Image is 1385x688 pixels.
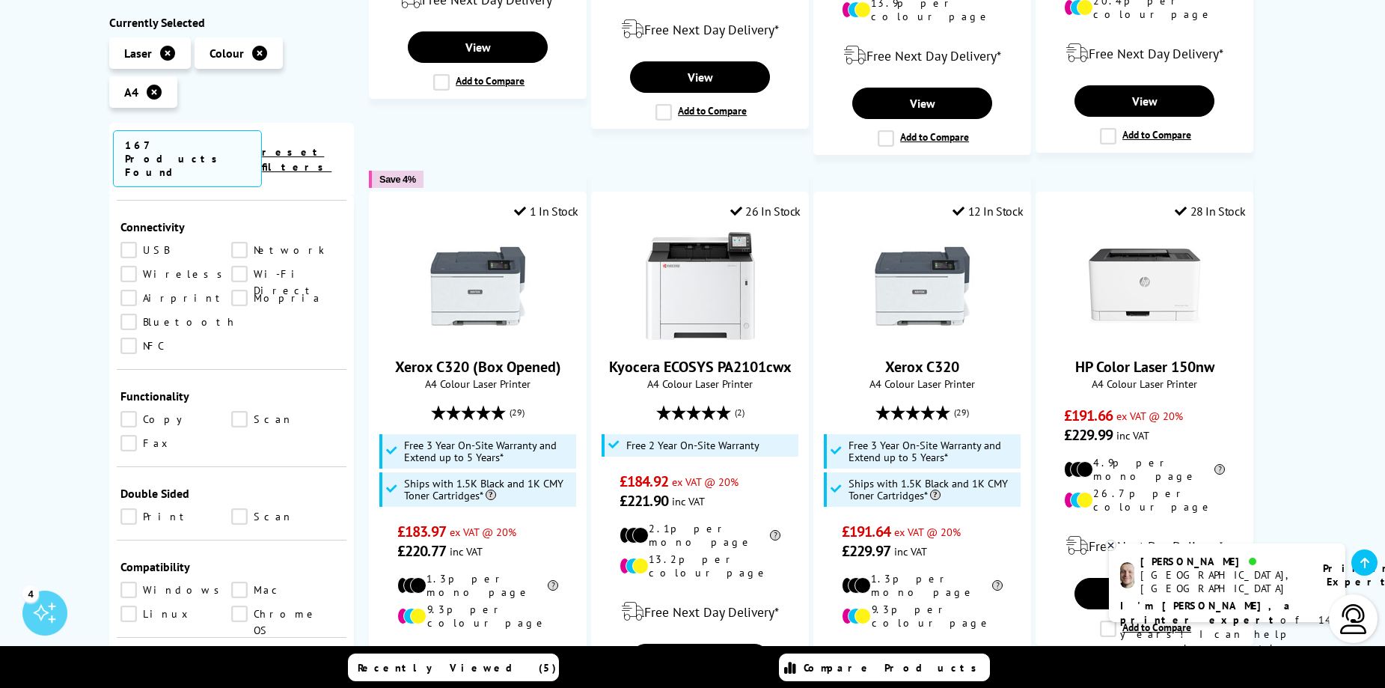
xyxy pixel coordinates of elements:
li: 26.7p per colour page [1064,487,1225,514]
span: inc VAT [450,544,483,558]
div: 28 In Stock [1175,204,1245,219]
img: user-headset-light.svg [1339,604,1369,634]
a: Mopria [231,290,343,306]
a: View [630,644,769,675]
span: ex VAT @ 20% [672,475,739,489]
div: 12 In Stock [953,204,1023,219]
span: Free 2 Year On-Site Warranty [626,439,759,451]
a: View [852,88,991,119]
div: modal_delivery [599,591,801,633]
a: Copy [120,411,232,427]
div: Functionality [120,389,343,404]
span: A4 [124,85,138,100]
img: Kyocera ECOSYS PA2101cwx [644,230,756,342]
a: View [408,31,547,63]
span: inc VAT [894,544,927,558]
img: ashley-livechat.png [1120,562,1134,588]
div: Connectivity [120,219,343,234]
div: modal_delivery [599,8,801,50]
span: £184.92 [620,472,668,491]
a: Xerox C320 [866,330,979,345]
a: Wi-Fi Direct [231,266,343,282]
div: Currently Selected [109,15,355,30]
li: 9.3p per colour page [397,603,558,630]
a: View [1074,578,1214,609]
a: Scan [231,508,343,525]
span: Compare Products [804,661,985,675]
span: (29) [510,398,525,427]
div: 26 In Stock [730,204,801,219]
label: Add to Compare [1100,621,1191,637]
a: Xerox C320 (Box Opened) [422,330,534,345]
a: HP Color Laser 150nw [1075,357,1214,377]
a: Xerox C320 (Box Opened) [395,357,561,377]
span: Ships with 1.5K Black and 1K CMY Toner Cartridges* [849,478,1018,502]
span: Free 3 Year On-Site Warranty and Extend up to 5 Years* [404,439,573,463]
a: Print [120,508,232,525]
a: Recently Viewed (5) [348,654,559,681]
a: reset filters [262,145,331,174]
span: inc VAT [672,494,705,508]
img: Xerox C320 (Box Opened) [422,230,534,342]
span: 167 Products Found [113,130,263,187]
span: £229.97 [842,541,890,561]
a: HP Color Laser 150nw [1089,330,1201,345]
a: Kyocera ECOSYS PA2101cwx [644,330,756,345]
span: Ships with 1.5K Black and 1K CMY Toner Cartridges* [404,478,573,502]
span: inc VAT [1116,428,1149,442]
a: Bluetooth [120,314,237,330]
a: View [1074,85,1214,117]
div: [PERSON_NAME] [1140,555,1304,568]
p: of 14 years! I can help you choose the right product [1120,599,1334,670]
div: modal_delivery [1044,32,1245,74]
span: A4 Colour Laser Printer [1044,377,1245,391]
b: I'm [PERSON_NAME], a printer expert [1120,599,1294,627]
button: Save 4% [369,171,423,188]
div: modal_delivery [1044,525,1245,567]
span: Colour [210,46,244,61]
li: 4.9p per mono page [1064,456,1225,483]
label: Add to Compare [878,130,969,147]
li: 1.3p per mono page [397,572,558,599]
a: Windows [120,582,232,598]
label: Add to Compare [655,104,747,121]
a: Mac [231,582,343,598]
a: Linux [120,606,232,622]
div: 1 In Stock [514,204,578,219]
a: Network [231,242,343,258]
a: Wireless [120,266,232,282]
label: Add to Compare [433,74,525,91]
span: £229.99 [1064,425,1113,445]
a: NFC [120,338,232,354]
a: Airprint [120,290,232,306]
span: £191.66 [1064,406,1113,425]
span: A4 Colour Laser Printer [599,377,801,391]
span: Recently Viewed (5) [358,661,557,675]
span: A4 Colour Laser Printer [377,377,578,391]
span: (2) [735,398,745,427]
span: Free 3 Year On-Site Warranty and Extend up to 5 Years* [849,439,1018,463]
div: Compatibility [120,559,343,574]
span: Save 4% [379,174,415,185]
img: HP Color Laser 150nw [1089,230,1201,342]
span: Laser [124,46,152,61]
label: Add to Compare [1100,128,1191,144]
a: Kyocera ECOSYS PA2101cwx [609,357,792,377]
span: £183.97 [397,522,446,541]
div: modal_delivery [822,34,1023,76]
div: 4 [22,585,39,602]
span: £220.77 [397,541,446,561]
div: modal_delivery [377,641,578,683]
a: USB [120,242,232,258]
li: 9.3p per colour page [842,603,1003,630]
span: ex VAT @ 20% [1116,409,1183,423]
a: Chrome OS [231,606,343,622]
li: 2.1p per mono page [620,522,780,549]
span: A4 Colour Laser Printer [822,377,1023,391]
div: modal_delivery [822,641,1023,683]
a: Scan [231,411,343,427]
span: £191.64 [842,522,890,541]
a: Xerox C320 [885,357,959,377]
span: (29) [954,398,969,427]
div: Double Sided [120,486,343,501]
